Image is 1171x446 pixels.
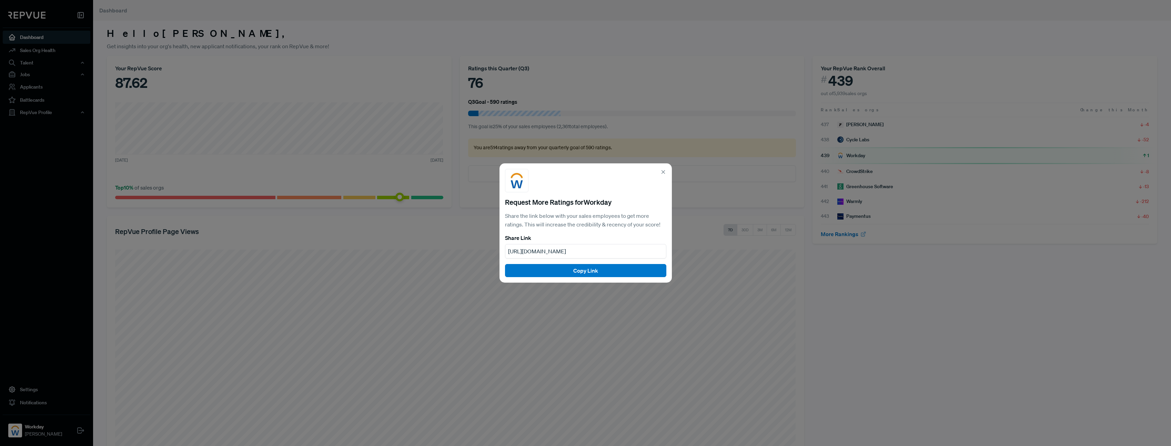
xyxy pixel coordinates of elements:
h6: Share Link [505,235,666,241]
img: Workday [508,172,525,189]
span: [URL][DOMAIN_NAME] [508,248,566,255]
button: Copy Link [505,264,666,277]
p: Share the link below with your sales employees to get more ratings. This will increase the credib... [505,212,666,229]
h5: Request More Ratings for Workday [505,198,666,206]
